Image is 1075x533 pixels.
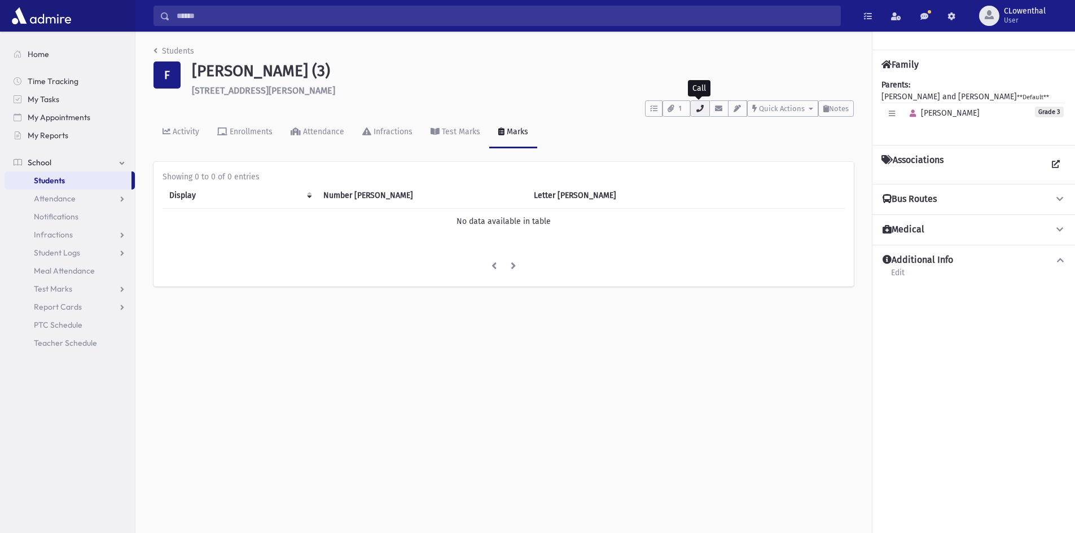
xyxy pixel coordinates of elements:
[34,266,95,276] span: Meal Attendance
[163,183,317,209] th: Display
[881,254,1066,266] button: Additional Info
[5,298,135,316] a: Report Cards
[34,320,82,330] span: PTC Schedule
[5,108,135,126] a: My Appointments
[371,127,413,136] div: Infractions
[34,302,82,312] span: Report Cards
[1046,155,1066,175] a: View all Associations
[890,266,905,287] a: Edit
[818,100,854,117] button: Notes
[9,5,74,27] img: AdmirePro
[5,171,131,190] a: Students
[153,61,181,89] div: F
[34,175,65,186] span: Students
[192,85,854,96] h6: [STREET_ADDRESS][PERSON_NAME]
[883,224,924,236] h4: Medical
[422,117,489,148] a: Test Marks
[5,262,135,280] a: Meal Attendance
[163,208,845,234] td: No data available in table
[5,208,135,226] a: Notifications
[34,212,78,222] span: Notifications
[301,127,344,136] div: Attendance
[227,127,273,136] div: Enrollments
[34,230,73,240] span: Infractions
[1035,107,1064,117] span: Grade 3
[489,117,537,148] a: Marks
[5,72,135,90] a: Time Tracking
[881,224,1066,236] button: Medical
[153,45,194,61] nav: breadcrumb
[675,104,685,114] span: 1
[34,284,72,294] span: Test Marks
[1004,7,1046,16] span: CLowenthal
[759,104,805,113] span: Quick Actions
[504,127,528,136] div: Marks
[883,254,953,266] h4: Additional Info
[881,193,1066,205] button: Bus Routes
[28,130,68,140] span: My Reports
[28,94,59,104] span: My Tasks
[881,155,944,175] h4: Associations
[5,126,135,144] a: My Reports
[905,108,980,118] span: [PERSON_NAME]
[829,104,849,113] span: Notes
[353,117,422,148] a: Infractions
[192,61,854,81] h1: [PERSON_NAME] (3)
[5,334,135,352] a: Teacher Schedule
[662,100,690,117] button: 1
[153,46,194,56] a: Students
[34,193,76,204] span: Attendance
[170,127,199,136] div: Activity
[1004,16,1046,25] span: User
[317,183,527,209] th: Number Mark
[34,248,80,258] span: Student Logs
[5,316,135,334] a: PTC Schedule
[153,117,208,148] a: Activity
[28,112,90,122] span: My Appointments
[170,6,840,26] input: Search
[208,117,282,148] a: Enrollments
[5,153,135,171] a: School
[881,79,1066,136] div: [PERSON_NAME] and [PERSON_NAME]
[883,193,937,205] h4: Bus Routes
[282,117,353,148] a: Attendance
[881,80,910,90] b: Parents:
[5,190,135,208] a: Attendance
[440,127,480,136] div: Test Marks
[5,244,135,262] a: Student Logs
[527,183,709,209] th: Letter Mark
[28,157,51,168] span: School
[5,45,135,63] a: Home
[5,226,135,244] a: Infractions
[881,59,919,70] h4: Family
[5,90,135,108] a: My Tasks
[688,80,710,96] div: Call
[28,49,49,59] span: Home
[5,280,135,298] a: Test Marks
[747,100,818,117] button: Quick Actions
[28,76,78,86] span: Time Tracking
[163,171,845,183] div: Showing 0 to 0 of 0 entries
[34,338,97,348] span: Teacher Schedule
